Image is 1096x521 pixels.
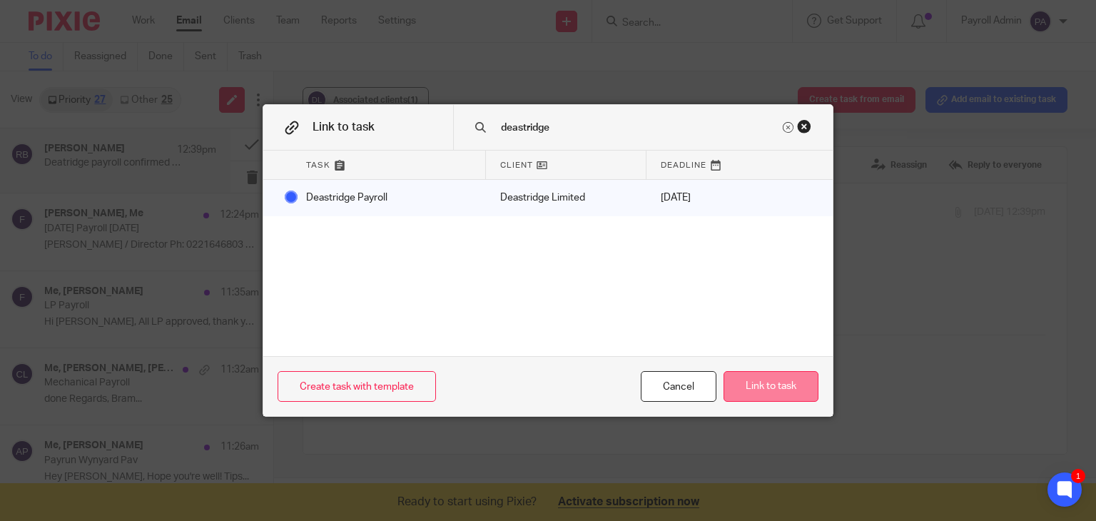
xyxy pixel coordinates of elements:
[724,371,818,402] button: Link to task
[278,371,436,402] a: Create task with template
[486,180,646,216] div: Mark as done
[500,159,533,171] span: Client
[641,371,716,402] div: Close this dialog window
[313,121,375,133] span: Link to task
[661,159,706,171] span: Deadline
[306,159,330,171] span: Task
[646,180,739,216] div: [DATE]
[292,180,486,216] div: Deastridge Payroll
[499,120,779,136] input: Search task name or client...
[797,119,811,133] div: Close this dialog window
[1071,469,1085,483] div: 1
